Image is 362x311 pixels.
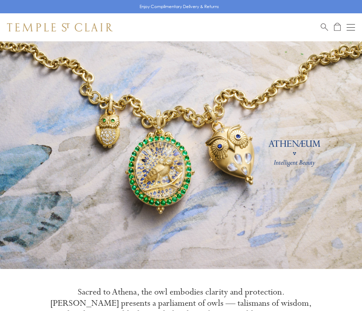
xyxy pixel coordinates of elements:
img: Temple St. Clair [7,23,113,32]
p: Enjoy Complimentary Delivery & Returns [140,3,219,10]
a: Search [321,23,328,32]
a: Open Shopping Bag [334,23,341,32]
button: Open navigation [347,23,355,32]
